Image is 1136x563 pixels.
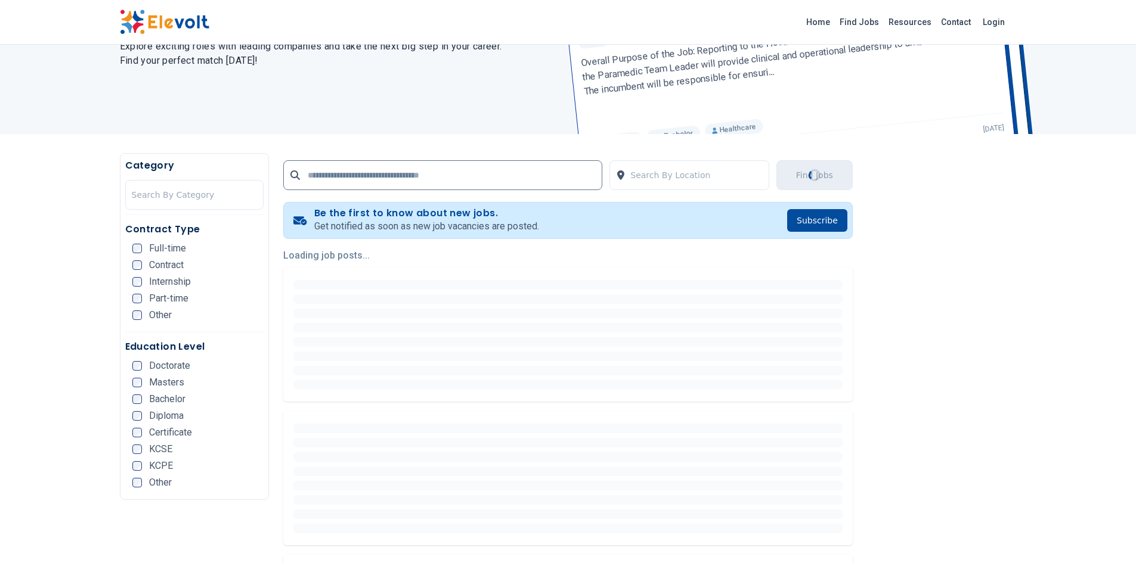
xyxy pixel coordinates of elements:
input: Diploma [132,411,142,421]
span: Full-time [149,244,186,253]
input: Bachelor [132,394,142,404]
h5: Category [125,158,264,173]
input: Contract [132,260,142,270]
a: Resources [884,13,936,32]
input: Full-time [132,244,142,253]
iframe: Advertisement [867,201,1017,558]
span: Part-time [149,294,188,303]
div: Loading... [809,169,821,181]
p: Loading job posts... [283,248,853,263]
input: KCSE [132,444,142,454]
a: Find Jobs [835,13,884,32]
span: Masters [149,378,184,387]
h4: Be the first to know about new jobs. [314,207,539,219]
span: Certificate [149,428,192,437]
span: Doctorate [149,361,190,371]
input: KCPE [132,461,142,471]
a: Contact [936,13,976,32]
iframe: Chat Widget [1076,506,1136,563]
h5: Contract Type [125,222,264,237]
span: Contract [149,260,184,270]
input: Other [132,478,142,487]
span: KCSE [149,444,172,454]
a: Home [801,13,835,32]
span: Diploma [149,411,184,421]
p: Get notified as soon as new job vacancies are posted. [314,219,539,234]
span: Other [149,310,172,320]
span: KCPE [149,461,173,471]
img: Elevolt [120,10,209,35]
a: Login [976,10,1012,34]
span: Bachelor [149,394,185,404]
input: Certificate [132,428,142,437]
input: Masters [132,378,142,387]
input: Part-time [132,294,142,303]
span: Other [149,478,172,487]
input: Doctorate [132,361,142,371]
input: Internship [132,277,142,287]
button: Find JobsLoading... [776,160,853,190]
button: Subscribe [787,209,847,232]
input: Other [132,310,142,320]
span: Internship [149,277,191,287]
h5: Education Level [125,340,264,354]
h2: Explore exciting roles with leading companies and take the next big step in your career. Find you... [120,39,554,68]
